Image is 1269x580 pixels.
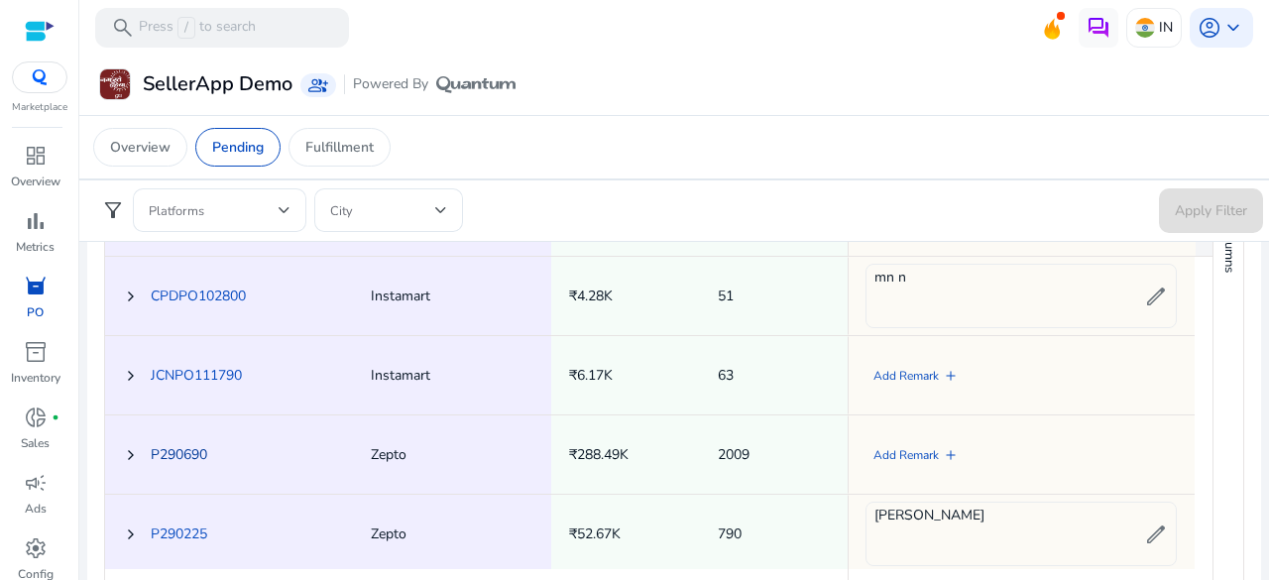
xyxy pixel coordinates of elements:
[873,356,939,397] a: Add Remark
[569,366,613,385] span: ₹6.17K
[873,435,939,476] a: Add Remark
[371,445,406,464] span: Zepto
[943,368,959,384] span: add
[24,406,48,429] span: donut_small
[569,287,613,305] span: ₹4.28K
[300,73,336,97] a: group_add
[11,369,60,387] p: Inventory
[874,267,1136,326] p: mn n
[943,447,959,463] span: add
[1221,16,1245,40] span: keyboard_arrow_down
[308,75,328,95] span: group_add
[718,366,734,385] span: 63
[371,287,430,305] span: Instamart
[110,137,171,158] p: Overview
[11,173,60,190] p: Overview
[24,275,48,298] span: orders
[177,17,195,39] span: /
[151,287,246,305] a: CPDPO102800
[12,100,67,115] p: Marketplace
[1144,522,1168,546] span: edit
[1159,10,1173,45] p: IN
[305,137,374,158] p: Fulfillment
[24,340,48,364] span: inventory_2
[52,413,59,421] span: fiber_manual_record
[24,144,48,168] span: dashboard
[874,505,1136,564] p: [PERSON_NAME]
[143,72,292,96] h3: SellerApp Demo
[151,524,207,543] a: P290225
[151,445,207,464] a: P290690
[24,471,48,495] span: campaign
[139,17,256,39] p: Press to search
[353,74,428,94] span: Powered By
[569,445,629,464] span: ₹288.49K
[1135,18,1155,38] img: in.svg
[100,69,130,99] img: SellerApp Demo
[569,524,621,543] span: ₹52.67K
[212,137,264,158] p: Pending
[718,445,750,464] span: 2009
[151,366,242,385] a: JCNPO111790
[101,198,125,222] span: filter_alt
[16,238,55,256] p: Metrics
[1144,285,1168,308] span: edit
[21,434,50,452] p: Sales
[718,524,742,543] span: 790
[1220,222,1238,273] span: Columns
[111,16,135,40] span: search
[1198,16,1221,40] span: account_circle
[25,500,47,518] p: Ads
[27,303,44,321] p: PO
[24,209,48,233] span: bar_chart
[22,69,58,85] img: QC-logo.svg
[371,366,430,385] span: Instamart
[24,536,48,560] span: settings
[718,287,734,305] span: 51
[371,524,406,543] span: Zepto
